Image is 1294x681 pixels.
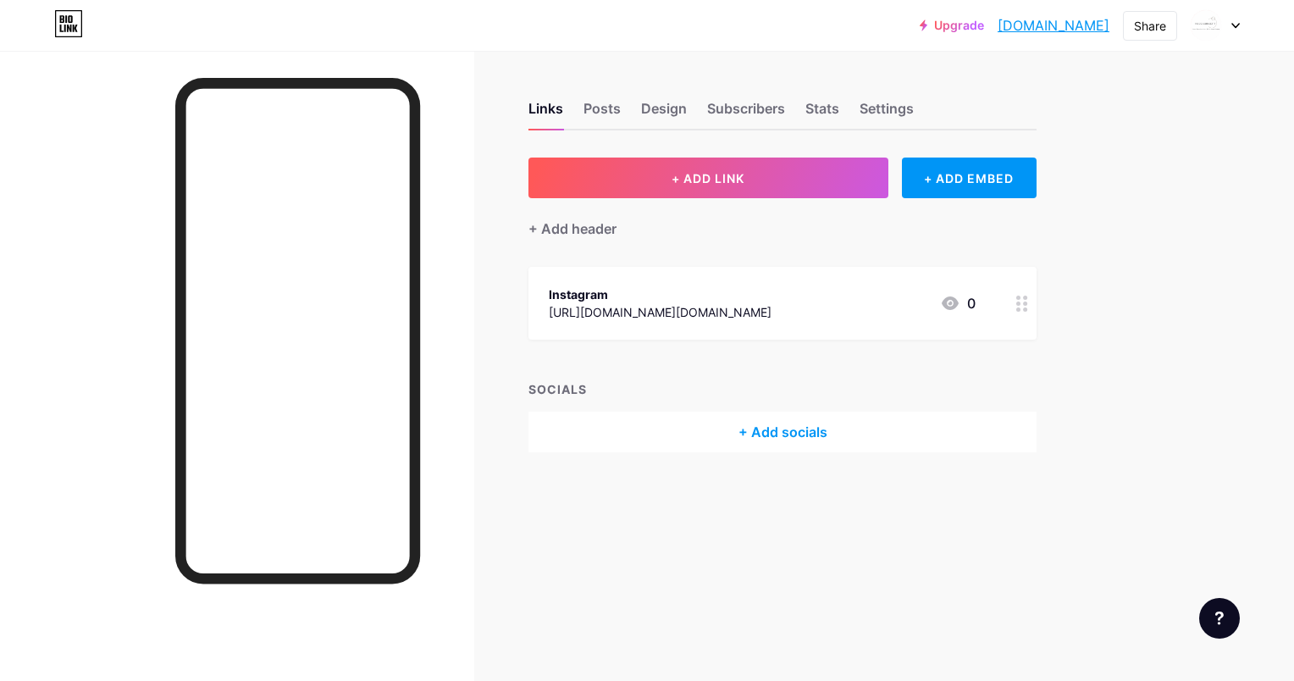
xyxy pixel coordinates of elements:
[528,412,1037,452] div: + Add socials
[860,98,914,129] div: Settings
[528,98,563,129] div: Links
[583,98,621,129] div: Posts
[672,171,744,185] span: + ADD LINK
[528,219,617,239] div: + Add header
[998,15,1109,36] a: [DOMAIN_NAME]
[940,293,976,313] div: 0
[920,19,984,32] a: Upgrade
[528,380,1037,398] div: SOCIALS
[1134,17,1166,35] div: Share
[528,158,888,198] button: + ADD LINK
[1190,9,1222,42] img: hoosconcept
[707,98,785,129] div: Subscribers
[902,158,1037,198] div: + ADD EMBED
[641,98,687,129] div: Design
[549,303,771,321] div: [URL][DOMAIN_NAME][DOMAIN_NAME]
[805,98,839,129] div: Stats
[549,285,771,303] div: Instagram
